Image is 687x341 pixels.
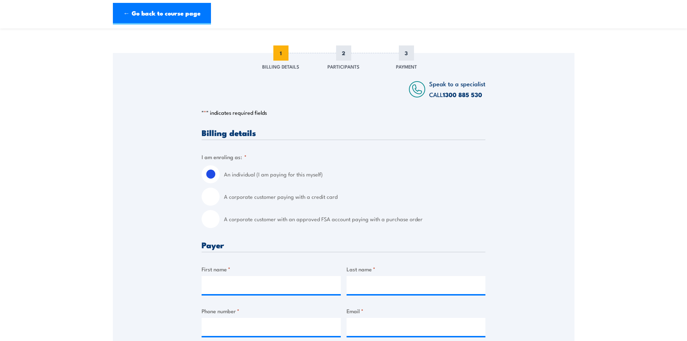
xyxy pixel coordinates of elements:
[443,90,482,99] a: 1300 885 530
[202,241,485,249] h3: Payer
[113,3,211,25] a: ← Go back to course page
[347,307,486,315] label: Email
[224,165,485,183] label: An individual (I am paying for this myself)
[202,109,485,116] p: " " indicates required fields
[336,45,351,61] span: 2
[202,153,247,161] legend: I am enroling as:
[347,265,486,273] label: Last name
[224,188,485,206] label: A corporate customer paying with a credit card
[327,63,360,70] span: Participants
[202,307,341,315] label: Phone number
[262,63,299,70] span: Billing Details
[399,45,414,61] span: 3
[202,128,485,137] h3: Billing details
[429,79,485,99] span: Speak to a specialist CALL
[273,45,289,61] span: 1
[224,210,485,228] label: A corporate customer with an approved FSA account paying with a purchase order
[396,63,417,70] span: Payment
[202,265,341,273] label: First name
